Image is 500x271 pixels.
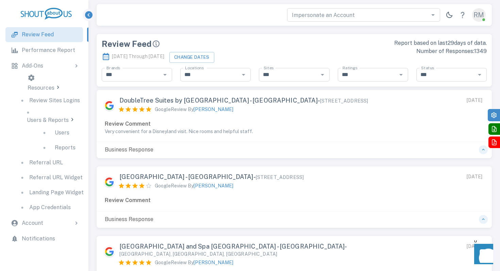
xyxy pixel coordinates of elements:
div: RM [472,8,486,22]
iframe: Front Chat [468,240,497,270]
a: Reports [35,140,81,155]
a: Referral URL [13,155,89,170]
label: Sites [264,65,273,71]
div: Account [5,216,83,231]
p: Referral URL [29,159,63,167]
span: [GEOGRAPHIC_DATA] and Spa [GEOGRAPHIC_DATA] - [GEOGRAPHIC_DATA] - [119,243,382,257]
div: Resources [28,74,61,93]
p: [DATE] Through [DATE] [102,50,164,63]
a: Help Center [456,8,469,22]
img: Google [103,176,115,188]
label: Locations [185,65,204,71]
label: Status [421,65,434,71]
label: Brands [106,65,120,71]
span: [PERSON_NAME] [194,107,233,112]
p: Notifications [22,235,55,243]
div: Add-Ons [5,58,83,73]
p: Resources [28,84,54,93]
img: Google [103,246,115,257]
img: Google [103,100,115,111]
span: DoubleTree Suites by [GEOGRAPHIC_DATA] - [GEOGRAPHIC_DATA] - [119,97,368,104]
a: Review Sites Logins [13,93,89,108]
button: Open [239,70,248,79]
a: Referral URL Widget [13,170,89,185]
span: [GEOGRAPHIC_DATA] - [GEOGRAPHIC_DATA] - [119,173,304,181]
span: [STREET_ADDRESS] [320,98,368,104]
a: Performance Report [5,43,83,58]
p: Review Comment [105,120,484,128]
label: Ratings [343,65,357,71]
p: Users & Reports [27,116,69,125]
span: [STREET_ADDRESS] [256,175,304,180]
p: Review Feed [22,31,54,39]
p: Add-Ons [22,62,43,70]
p: Review Sites Logins [29,96,80,105]
p: Report based on last 29 days of data. [298,39,487,47]
img: logo [21,8,72,20]
a: Notifications [5,231,83,246]
a: Landing Page Widget [13,185,89,200]
p: Business Response [101,146,157,154]
p: Google Review By [155,259,233,266]
p: Landing Page Widget [29,188,84,197]
div: [DATE] [467,173,482,180]
p: Google Review By [155,106,233,113]
span: [PERSON_NAME] [194,260,233,265]
button: Open [475,70,484,79]
button: Change Dates [169,52,214,63]
p: Referral URL Widget [29,174,83,182]
button: Export to PDF [488,137,500,148]
p: Number of Responses: 1349 [298,47,487,55]
div: [DATE] [467,97,482,104]
button: Open [318,70,327,79]
p: Very convenient for a Disneyland visit. Nice rooms and helpful staff. [105,128,484,135]
button: Open [396,70,406,79]
p: Business Response [101,215,157,223]
button: Export to Excel [488,123,500,135]
button: Open [160,70,170,79]
p: Account [22,219,43,227]
p: Performance Report [22,46,75,54]
p: Users [55,129,69,137]
button: Open [428,10,438,20]
span: [GEOGRAPHIC_DATA], [GEOGRAPHIC_DATA], [GEOGRAPHIC_DATA] [119,251,277,257]
p: App Credentials [29,203,71,212]
p: Review Comment [105,196,484,204]
p: Reports [55,144,76,152]
span: [PERSON_NAME] [194,183,233,188]
a: App Credentials [13,200,89,215]
a: Users [35,125,81,140]
div: [DATE] [467,243,482,250]
div: Review Feed [102,39,290,49]
div: Users & Reports [27,108,76,125]
p: Google Review By [155,182,233,189]
a: Review Feed [5,27,83,42]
